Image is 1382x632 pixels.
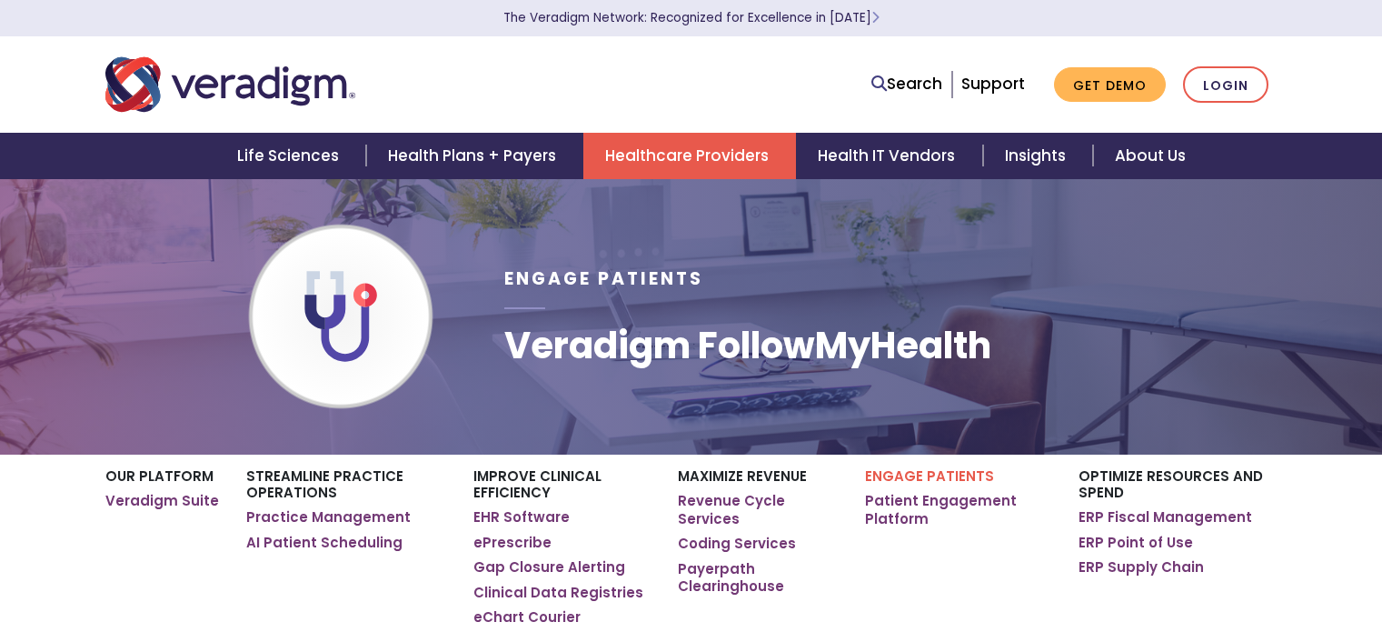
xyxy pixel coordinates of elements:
[678,492,837,527] a: Revenue Cycle Services
[215,133,366,179] a: Life Sciences
[983,133,1093,179] a: Insights
[503,9,880,26] a: The Veradigm Network: Recognized for Excellence in [DATE]Learn More
[1079,534,1193,552] a: ERP Point of Use
[246,508,411,527] a: Practice Management
[473,534,552,552] a: ePrescribe
[871,72,942,96] a: Search
[504,324,991,367] h1: Veradigm FollowMyHealth
[473,508,570,527] a: EHR Software
[105,55,355,115] img: Veradigm logo
[678,535,796,553] a: Coding Services
[1079,508,1252,527] a: ERP Fiscal Management
[504,266,703,291] span: Engage Patients
[961,73,1025,95] a: Support
[366,133,583,179] a: Health Plans + Payers
[105,492,219,510] a: Veradigm Suite
[1054,67,1166,103] a: Get Demo
[871,9,880,26] span: Learn More
[583,133,796,179] a: Healthcare Providers
[1079,558,1204,577] a: ERP Supply Chain
[1093,133,1208,179] a: About Us
[1183,66,1268,104] a: Login
[865,492,1051,527] a: Patient Engagement Platform
[473,608,581,627] a: eChart Courier
[246,534,403,552] a: AI Patient Scheduling
[473,558,625,577] a: Gap Closure Alerting
[796,133,982,179] a: Health IT Vendors
[473,584,643,602] a: Clinical Data Registries
[678,560,837,596] a: Payerpath Clearinghouse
